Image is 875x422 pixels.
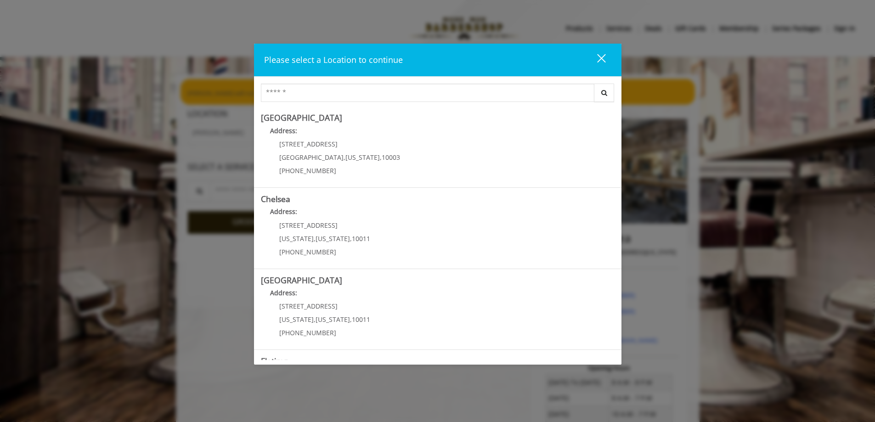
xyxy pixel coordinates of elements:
[279,234,314,243] span: [US_STATE]
[261,84,594,102] input: Search Center
[261,112,342,123] b: [GEOGRAPHIC_DATA]
[279,221,338,230] span: [STREET_ADDRESS]
[350,234,352,243] span: ,
[352,234,370,243] span: 10011
[261,275,342,286] b: [GEOGRAPHIC_DATA]
[279,328,336,337] span: [PHONE_NUMBER]
[587,53,605,67] div: close dialog
[314,315,316,324] span: ,
[279,248,336,256] span: [PHONE_NUMBER]
[270,288,297,297] b: Address:
[261,355,289,366] b: Flatiron
[279,140,338,148] span: [STREET_ADDRESS]
[261,193,290,204] b: Chelsea
[352,315,370,324] span: 10011
[270,207,297,216] b: Address:
[270,126,297,135] b: Address:
[314,234,316,243] span: ,
[580,51,611,69] button: close dialog
[316,234,350,243] span: [US_STATE]
[350,315,352,324] span: ,
[599,90,610,96] i: Search button
[279,302,338,310] span: [STREET_ADDRESS]
[264,54,403,65] span: Please select a Location to continue
[279,153,344,162] span: [GEOGRAPHIC_DATA]
[279,315,314,324] span: [US_STATE]
[279,166,336,175] span: [PHONE_NUMBER]
[344,153,345,162] span: ,
[316,315,350,324] span: [US_STATE]
[261,84,615,107] div: Center Select
[345,153,380,162] span: [US_STATE]
[380,153,382,162] span: ,
[382,153,400,162] span: 10003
